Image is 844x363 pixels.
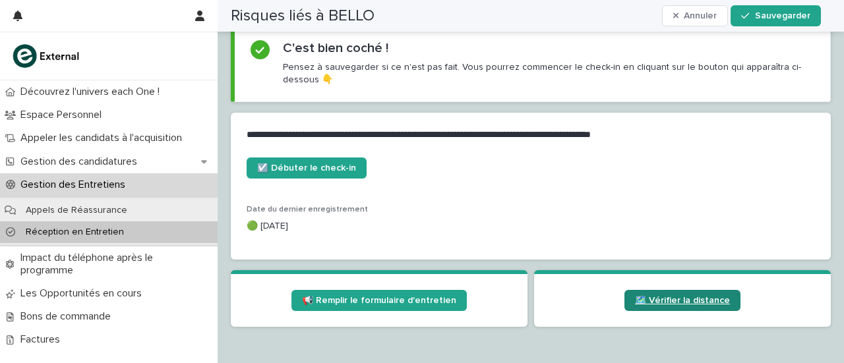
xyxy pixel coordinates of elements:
button: Sauvegarder [731,5,820,26]
font: Impact du téléphone après le programme [20,252,153,275]
font: 🟢 [DATE] [247,221,288,231]
font: Risques liés à BELLO [231,8,375,24]
font: Appels de Réassurance [26,206,127,215]
font: Annuler [684,11,717,20]
font: Appeler les candidats à l'acquisition [20,132,182,143]
img: bc51vvfgR2QLHU84CWIQ [11,43,83,69]
font: Date du dernier enregistrement [247,206,368,213]
font: 📢 Remplir le formulaire d'entretien [302,296,456,305]
a: 🗺️ Vérifier la distance [624,290,740,311]
font: Les Opportunités en cours [20,288,142,298]
font: 🗺️ Vérifier la distance [635,296,730,305]
font: Espace Personnel [20,109,102,120]
a: 📢 Remplir le formulaire d'entretien [291,290,467,311]
font: Pensez à sauvegarder si ce n'est pas fait. Vous pourrez commencer le check-in en cliquant sur le ... [283,63,801,84]
a: ☑️ Débuter le check-in [247,157,367,179]
font: Gestion des Entretiens [20,179,125,190]
font: Découvrez l'univers each One ! [20,86,160,97]
font: C'est bien coché ! [283,42,388,55]
font: Sauvegarder [755,11,810,20]
font: Bons de commande [20,311,111,321]
font: Gestion des candidatures [20,156,137,167]
font: Réception en Entretien [26,227,124,237]
font: ☑️ Débuter le check-in [257,163,356,173]
font: Factures [20,334,60,345]
button: Annuler [662,5,729,26]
